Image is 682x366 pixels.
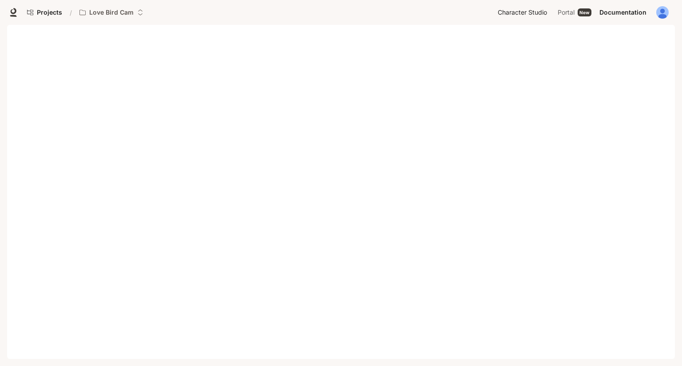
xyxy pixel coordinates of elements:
[558,7,575,18] span: Portal
[656,6,669,19] img: User avatar
[37,9,62,16] span: Projects
[554,4,595,21] a: PortalNew
[66,8,75,17] div: /
[654,4,671,21] button: User avatar
[7,25,675,366] iframe: Documentation
[75,4,147,21] button: Open workspace menu
[498,7,547,18] span: Character Studio
[23,4,66,21] a: Go to projects
[89,9,134,16] p: Love Bird Cam
[578,8,591,16] div: New
[596,4,650,21] a: Documentation
[599,7,646,18] span: Documentation
[494,4,553,21] a: Character Studio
